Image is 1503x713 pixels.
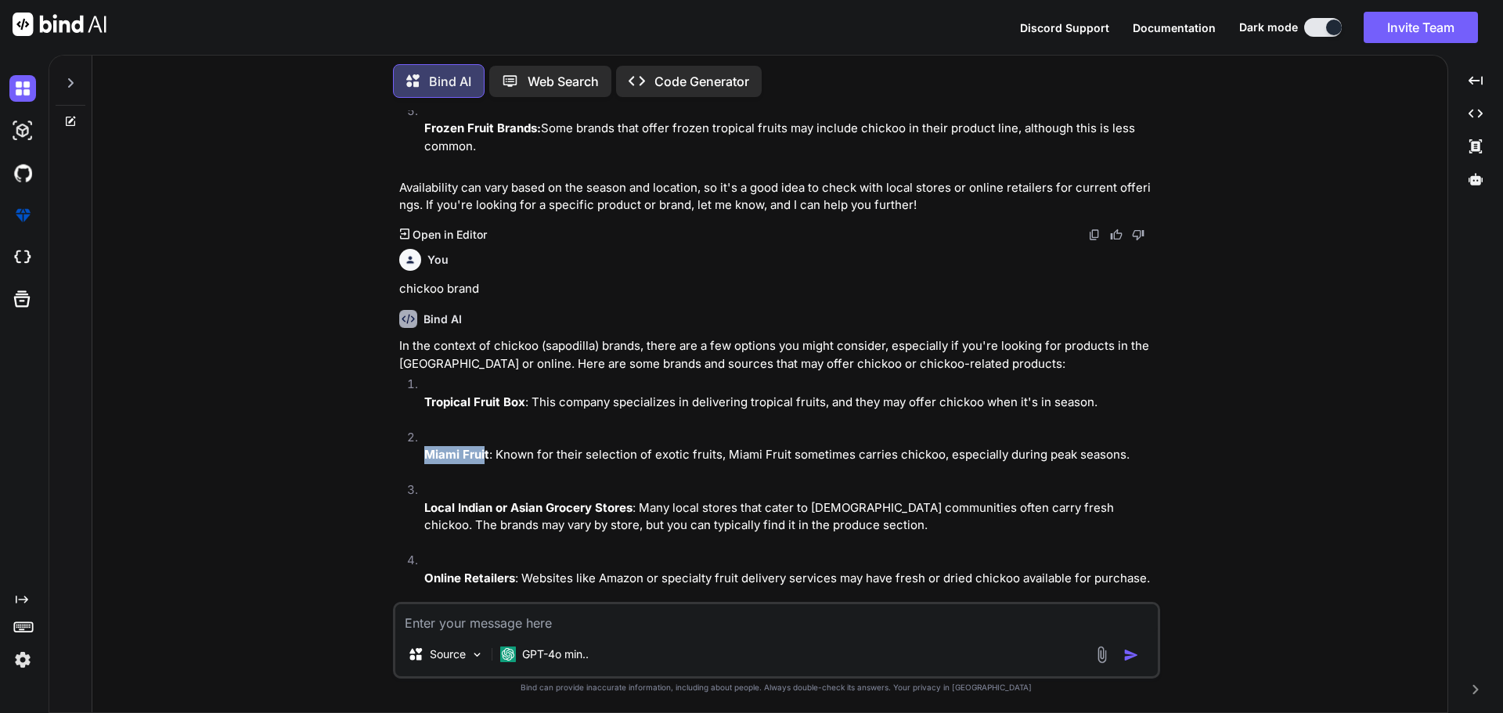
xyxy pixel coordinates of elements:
p: GPT-4o min.. [522,646,589,662]
img: premium [9,202,36,229]
img: like [1110,229,1123,241]
p: Availability can vary based on the season and location, so it's a good idea to check with local s... [399,179,1157,214]
button: Documentation [1133,20,1216,36]
img: dislike [1132,229,1144,241]
img: attachment [1093,646,1111,664]
p: : Known for their selection of exotic fruits, Miami Fruit sometimes carries chickoo, especially d... [424,446,1157,464]
img: githubDark [9,160,36,186]
button: Discord Support [1020,20,1109,36]
img: Pick Models [470,648,484,661]
p: : Websites like Amazon or specialty fruit delivery services may have fresh or dried chickoo avail... [424,570,1157,588]
img: cloudideIcon [9,244,36,271]
img: settings [9,646,36,673]
p: Bind AI [429,72,471,91]
button: Invite Team [1364,12,1478,43]
p: Web Search [528,72,599,91]
strong: Frozen Fruit Brands: [424,121,541,135]
p: chickoo brand [399,280,1157,298]
p: Open in Editor [413,227,487,243]
img: icon [1123,647,1139,663]
img: Bind AI [13,13,106,36]
p: : Many local stores that cater to [DEMOGRAPHIC_DATA] communities often carry fresh chickoo. The b... [424,499,1157,535]
span: Documentation [1133,21,1216,34]
strong: Online Retailers [424,571,515,585]
strong: Tropical Fruit Box [424,394,525,409]
p: In the context of chickoo (sapodilla) brands, there are a few options you might consider, especia... [399,337,1157,373]
p: Bind can provide inaccurate information, including about people. Always double-check its answers.... [393,682,1160,693]
p: Code Generator [654,72,749,91]
h6: Bind AI [424,311,462,327]
p: Some brands that offer frozen tropical fruits may include chickoo in their product line, although... [424,120,1157,155]
img: copy [1088,229,1101,241]
span: Discord Support [1020,21,1109,34]
strong: Local Indian or Asian Grocery Stores [424,500,633,515]
h6: You [427,252,449,268]
img: darkAi-studio [9,117,36,144]
img: darkChat [9,75,36,102]
img: GPT-4o mini [500,646,516,662]
span: Dark mode [1239,20,1298,35]
p: : This company specializes in delivering tropical fruits, and they may offer chickoo when it's in... [424,394,1157,412]
strong: Miami Fruit [424,447,489,462]
p: Source [430,646,466,662]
